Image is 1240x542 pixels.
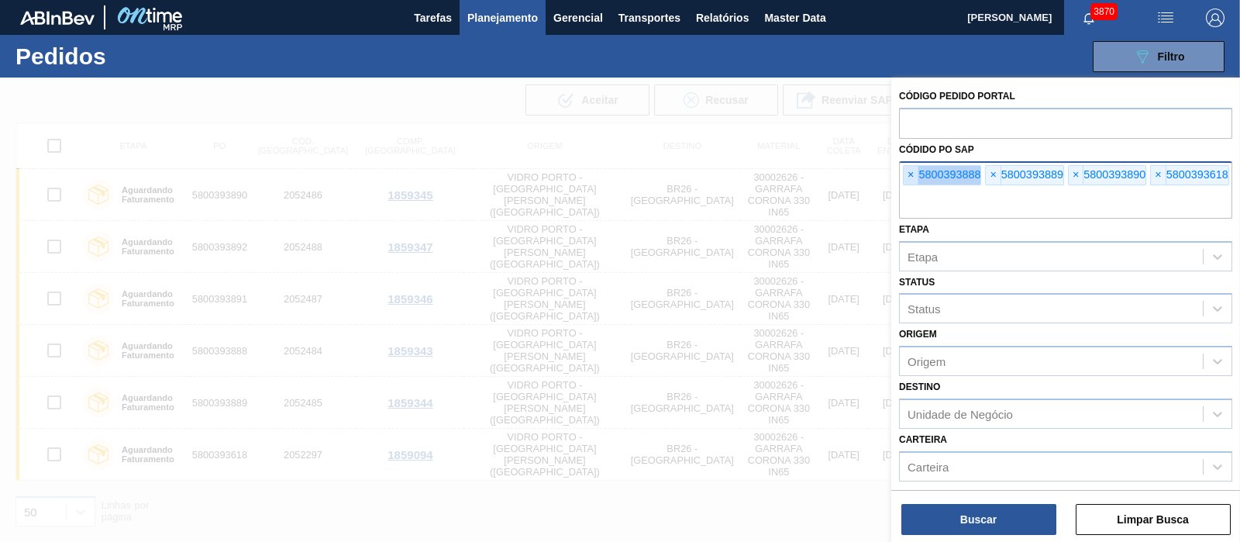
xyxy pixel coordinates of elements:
[15,47,240,65] h1: Pedidos
[1158,50,1185,63] span: Filtro
[1150,165,1228,185] div: 5800393618
[899,277,935,288] label: Status
[899,434,947,445] label: Carteira
[1093,41,1224,72] button: Filtro
[1064,7,1114,29] button: Notificações
[696,9,749,27] span: Relatórios
[1090,3,1118,20] span: 3870
[899,224,929,235] label: Etapa
[986,166,1001,185] span: ×
[899,329,937,340] label: Origem
[904,166,918,185] span: ×
[899,487,946,498] label: Material
[908,407,1013,420] div: Unidade de Negócio
[1151,166,1166,185] span: ×
[1156,9,1175,27] img: userActions
[553,9,603,27] span: Gerencial
[908,250,938,263] div: Etapa
[414,9,452,27] span: Tarefas
[899,381,940,392] label: Destino
[903,165,981,185] div: 5800393888
[467,9,538,27] span: Planejamento
[908,355,945,368] div: Origem
[1069,166,1083,185] span: ×
[899,91,1015,102] label: Código Pedido Portal
[908,460,949,473] div: Carteira
[985,165,1063,185] div: 5800393889
[908,302,941,316] div: Status
[618,9,680,27] span: Transportes
[1206,9,1224,27] img: Logout
[1068,165,1146,185] div: 5800393890
[764,9,825,27] span: Master Data
[899,144,974,155] label: Códido PO SAP
[20,11,95,25] img: TNhmsLtSVTkK8tSr43FrP2fwEKptu5GPRR3wAAAABJRU5ErkJggg==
